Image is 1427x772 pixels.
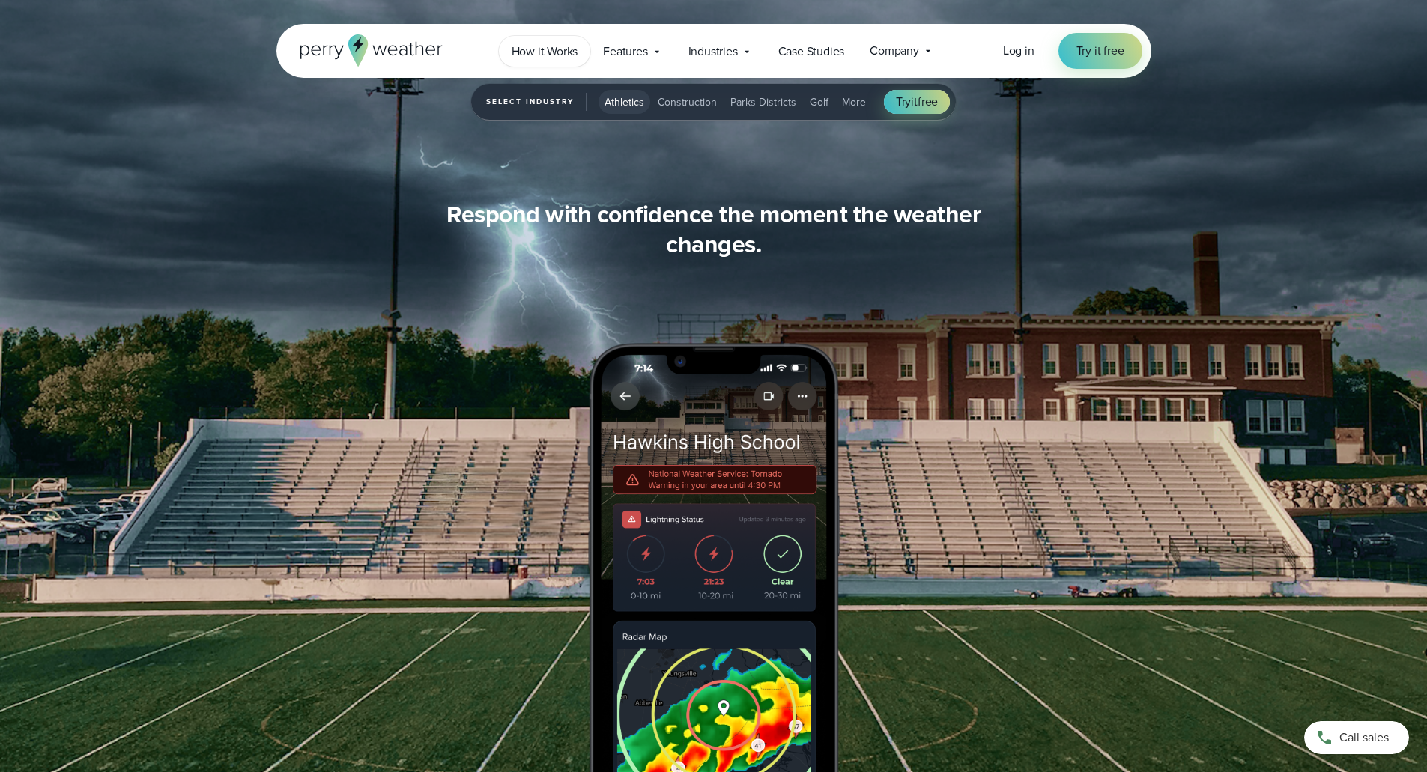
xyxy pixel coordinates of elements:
[1339,729,1389,747] span: Call sales
[599,90,650,114] button: Athletics
[1003,42,1034,60] a: Log in
[911,93,918,110] span: it
[1058,33,1142,69] a: Try it free
[766,36,858,67] a: Case Studies
[842,94,866,110] span: More
[870,42,919,60] span: Company
[658,94,717,110] span: Construction
[896,93,938,111] span: Try free
[1003,42,1034,59] span: Log in
[804,90,834,114] button: Golf
[512,43,578,61] span: How it Works
[426,199,1002,259] h3: Respond with confidence the moment the weather changes.
[688,43,738,61] span: Industries
[810,94,828,110] span: Golf
[730,94,796,110] span: Parks Districts
[1304,721,1409,754] a: Call sales
[836,90,872,114] button: More
[603,43,647,61] span: Features
[605,94,644,110] span: Athletics
[486,93,587,111] span: Select Industry
[724,90,802,114] button: Parks Districts
[499,36,591,67] a: How it Works
[884,90,950,114] a: Tryitfree
[652,90,723,114] button: Construction
[1076,42,1124,60] span: Try it free
[778,43,845,61] span: Case Studies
